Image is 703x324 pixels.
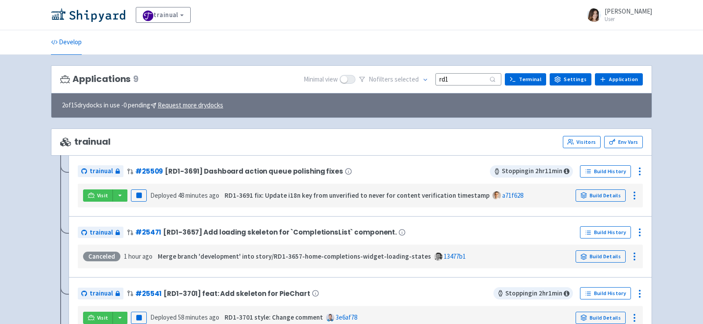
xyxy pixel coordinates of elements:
[604,136,643,148] a: Env Vars
[580,226,631,239] a: Build History
[304,75,338,85] span: Minimal view
[90,228,113,238] span: trainual
[97,314,109,321] span: Visit
[135,228,161,237] a: #25471
[595,73,643,85] a: Application
[62,100,223,110] span: 2 of 15 drydocks in use - 0 pending
[493,287,573,299] span: Stopping in 2 hr 1 min
[131,312,147,324] button: Pause
[576,250,626,263] a: Build Details
[502,191,523,199] a: a71f628
[124,252,152,260] time: 1 hour ago
[78,227,123,239] a: trainual
[78,288,123,299] a: trainual
[158,101,223,109] u: Request more drydocks
[163,228,397,236] span: [RD1-3657] Add loading skeleton for `CompletionsList` component.
[150,191,219,199] span: Deployed
[505,73,546,85] a: Terminal
[131,189,147,202] button: Pause
[78,165,123,177] a: trainual
[563,136,601,148] a: Visitors
[83,189,113,202] a: Visit
[60,74,138,84] h3: Applications
[576,312,626,324] a: Build Details
[580,165,631,178] a: Build History
[444,252,466,260] a: 13477b1
[135,167,163,176] a: #25509
[51,30,82,55] a: Develop
[158,252,431,260] strong: Merge branch 'development' into story/RD1-3657-home-completions-widget-loading-states
[136,7,191,23] a: trainual
[178,191,219,199] time: 48 minutes ago
[225,191,489,199] strong: RD1-3691 fix: Update i18n key from unverified to never for content verification timestamp
[97,192,109,199] span: Visit
[51,8,125,22] img: Shipyard logo
[135,289,162,298] a: #25541
[163,290,310,297] span: [RD1-3701] feat: Add skeleton for PieChart
[83,312,113,324] a: Visit
[550,73,591,85] a: Settings
[576,189,626,202] a: Build Details
[435,73,501,85] input: Search...
[90,288,113,299] span: trainual
[165,167,343,175] span: [RD1-3691] Dashboard action queue polishing fixes
[150,313,219,321] span: Deployed
[336,313,357,321] a: 3e6af78
[395,75,419,83] span: selected
[369,75,419,85] span: No filter s
[605,16,652,22] small: User
[605,7,652,15] span: [PERSON_NAME]
[133,74,138,84] span: 9
[490,165,573,178] span: Stopping in 2 hr 11 min
[225,313,323,321] strong: RD1-3701 style: Change comment
[60,137,111,147] span: trainual
[90,166,113,176] span: trainual
[83,252,120,261] div: Canceled
[178,313,219,321] time: 58 minutes ago
[580,287,631,299] a: Build History
[582,8,652,22] a: [PERSON_NAME] User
